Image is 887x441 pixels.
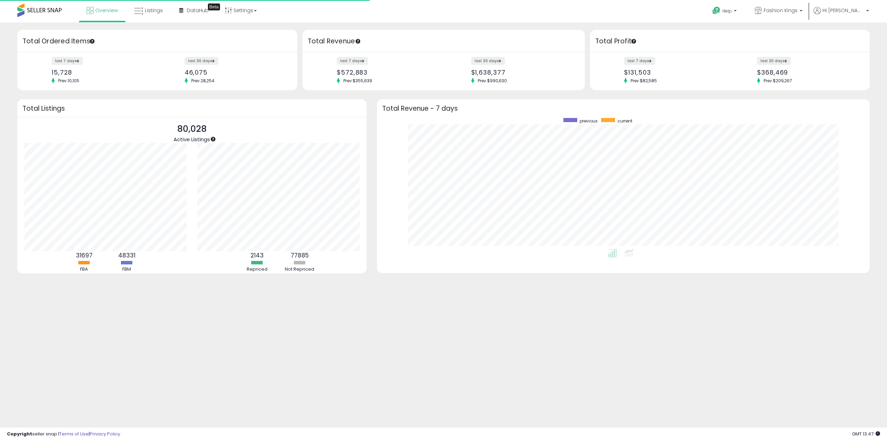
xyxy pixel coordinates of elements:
[355,38,361,44] div: Tooltip anchor
[52,57,83,65] label: last 7 days
[174,136,210,143] span: Active Listings
[337,69,438,76] div: $572,883
[76,251,93,260] b: 31697
[757,57,791,65] label: last 30 days
[89,38,95,44] div: Tooltip anchor
[712,6,721,15] i: Get Help
[760,78,796,84] span: Prev: $209,267
[624,69,724,76] div: $131,503
[471,69,573,76] div: $1,638,377
[210,136,216,142] div: Tooltip anchor
[595,36,865,46] h3: Total Profit
[707,1,744,23] a: Help
[23,36,292,46] h3: Total Ordered Items
[174,122,210,136] p: 80,028
[118,251,135,260] b: 48331
[23,106,361,111] h3: Total Listings
[95,7,118,14] span: Overview
[187,7,209,14] span: DataHub
[52,69,152,76] div: 15,728
[764,7,798,14] span: Fashion Kings
[624,57,655,65] label: last 7 days
[757,69,858,76] div: $368,469
[63,266,105,273] div: FBA
[340,78,376,84] span: Prev: $355,639
[471,57,505,65] label: last 30 days
[580,118,598,124] span: previous
[279,266,320,273] div: Not Repriced
[474,78,510,84] span: Prev: $990,630
[55,78,83,84] span: Prev: 10,105
[106,266,148,273] div: FBM
[236,266,278,273] div: Repriced
[188,78,218,84] span: Prev: 28,254
[823,7,864,14] span: Hi [PERSON_NAME]
[185,57,218,65] label: last 30 days
[185,69,285,76] div: 46,075
[814,7,869,23] a: Hi [PERSON_NAME]
[291,251,309,260] b: 77885
[308,36,580,46] h3: Total Revenue
[251,251,264,260] b: 2143
[722,8,732,14] span: Help
[617,118,632,124] span: current
[627,78,660,84] span: Prev: $82,585
[208,3,220,10] div: Tooltip anchor
[145,7,163,14] span: Listings
[382,106,865,111] h3: Total Revenue - 7 days
[631,38,637,44] div: Tooltip anchor
[337,57,368,65] label: last 7 days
